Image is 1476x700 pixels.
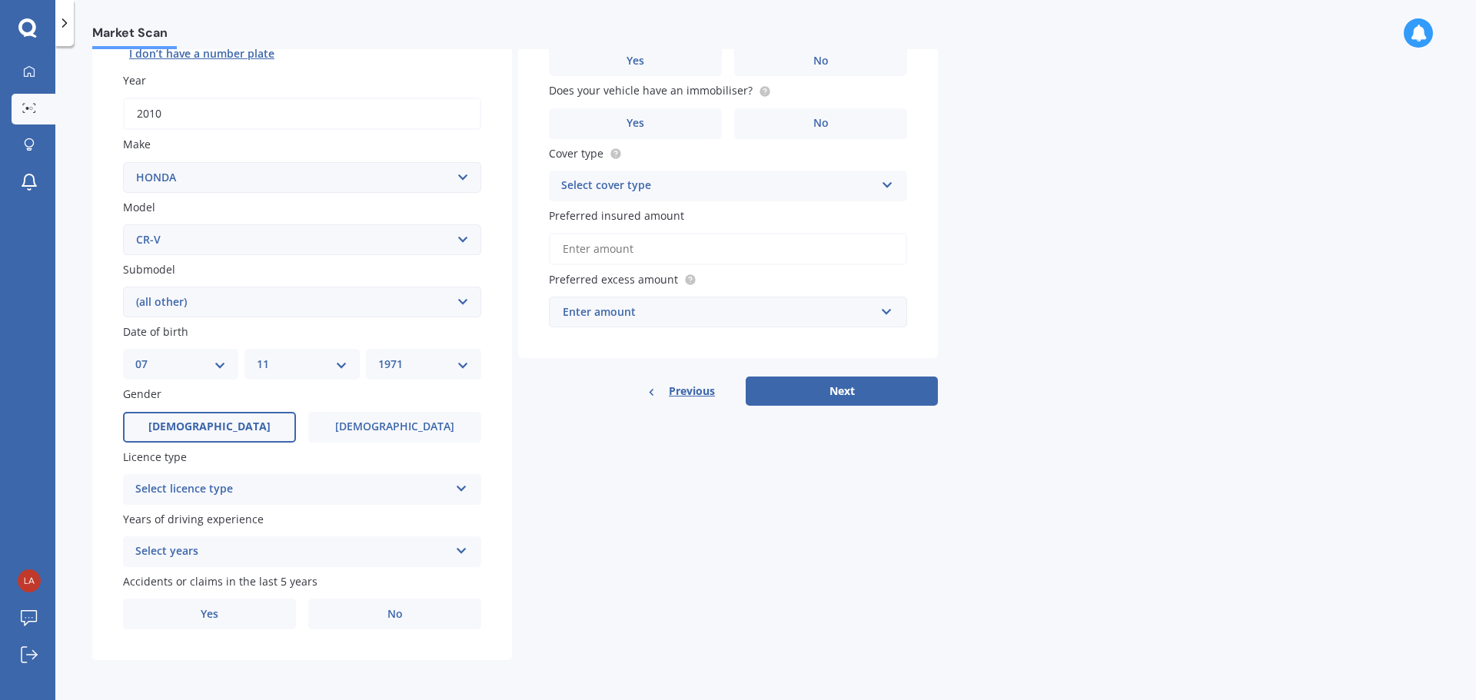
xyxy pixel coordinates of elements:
span: Licence type [123,450,187,464]
input: Enter amount [549,233,907,265]
span: Date of birth [123,324,188,339]
span: Yes [201,608,218,621]
span: No [813,117,829,130]
span: Submodel [123,262,175,277]
button: Next [746,377,938,406]
span: Preferred insured amount [549,208,684,223]
div: Select cover type [561,177,875,195]
span: Year [123,73,146,88]
span: Model [123,200,155,214]
span: Does your vehicle have an immobiliser? [549,84,753,98]
input: YYYY [123,98,481,130]
span: Market Scan [92,25,177,46]
span: Preferred excess amount [549,272,678,287]
div: Select licence type [135,480,449,499]
span: [DEMOGRAPHIC_DATA] [148,420,271,433]
span: No [387,608,403,621]
span: Yes [627,55,644,68]
span: Years of driving experience [123,512,264,526]
span: Gender [123,387,161,402]
span: No [813,55,829,68]
span: Cover type [549,146,603,161]
div: Enter amount [563,304,875,320]
span: Yes [627,117,644,130]
div: Select years [135,542,449,561]
span: [DEMOGRAPHIC_DATA] [335,420,454,433]
img: f802d26823f3bb41b604d9ad2956350b [18,569,41,592]
span: Accidents or claims in the last 5 years [123,574,317,589]
button: I don’t have a number plate [123,41,281,66]
span: Make [123,138,151,152]
span: Previous [669,380,715,403]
